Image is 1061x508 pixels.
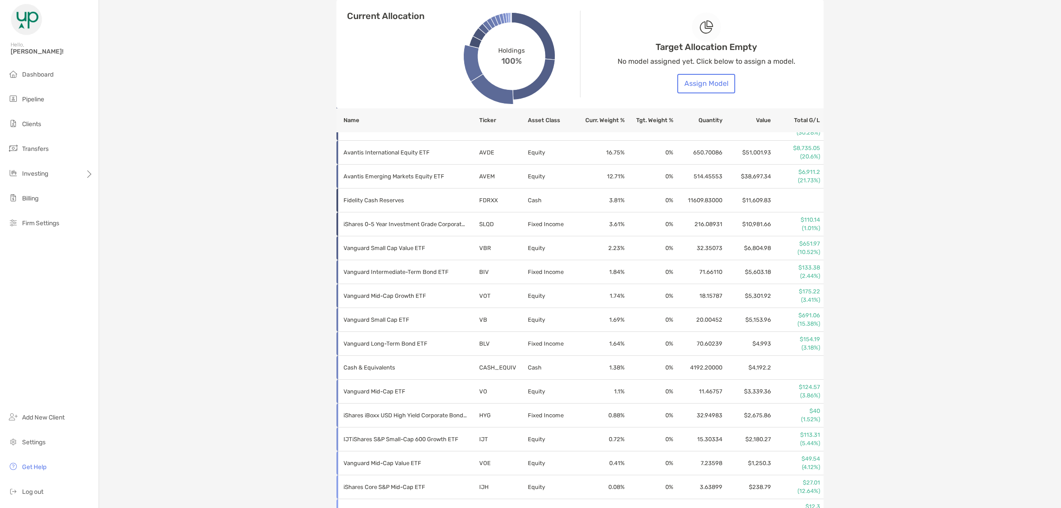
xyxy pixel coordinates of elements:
[527,189,576,212] td: Cash
[723,212,771,236] td: $10,981.66
[576,212,625,236] td: 3.61 %
[723,404,771,427] td: $2,675.86
[479,189,527,212] td: FDRXX
[674,141,722,165] td: 650.70086
[772,168,820,176] p: $6,911.2
[674,284,722,308] td: 18.15787
[576,380,625,404] td: 1.1 %
[772,272,820,280] p: (2.44%)
[22,414,65,421] span: Add New Client
[674,165,722,189] td: 514.45553
[772,487,820,495] p: (12.64%)
[576,141,625,165] td: 16.75 %
[576,475,625,499] td: 0.08 %
[723,165,771,189] td: $38,697.34
[674,189,722,212] td: 11609.83000
[674,332,722,356] td: 70.60239
[8,143,19,154] img: transfers icon
[479,404,527,427] td: HYG
[723,332,771,356] td: $4,993
[527,451,576,475] td: Equity
[527,212,576,236] td: Fixed Income
[772,479,820,487] p: $27.01
[772,248,820,256] p: (10.52%)
[625,427,674,451] td: 0 %
[11,48,93,55] span: [PERSON_NAME]!
[625,308,674,332] td: 0 %
[674,475,722,499] td: 3.63899
[527,141,576,165] td: Equity
[625,451,674,475] td: 0 %
[576,108,625,132] th: Curr. Weight %
[8,486,19,496] img: logout icon
[677,74,735,93] button: Assign Model
[618,56,795,67] p: No model assigned yet. Click below to assign a model.
[576,308,625,332] td: 1.69 %
[527,427,576,451] td: Equity
[22,145,49,153] span: Transfers
[8,168,19,178] img: investing icon
[772,153,820,161] p: (20.6%)
[723,308,771,332] td: $5,153.96
[479,380,527,404] td: VO
[772,439,820,447] p: (5.44%)
[22,120,41,128] span: Clients
[479,475,527,499] td: IJH
[527,308,576,332] td: Equity
[772,288,820,296] p: $175.22
[772,416,820,423] p: (1.52%)
[479,332,527,356] td: BLV
[343,434,467,445] p: IJTiShares S&P Small-Cap 600 Growth ETF
[8,93,19,104] img: pipeline icon
[723,427,771,451] td: $2,180.27
[22,96,44,103] span: Pipeline
[22,170,48,177] span: Investing
[479,427,527,451] td: IJT
[772,240,820,248] p: $651.97
[625,260,674,284] td: 0 %
[772,431,820,439] p: $113.31
[343,171,467,182] p: Avantis Emerging Markets Equity ETF
[8,461,19,472] img: get-help icon
[527,356,576,380] td: Cash
[22,71,53,78] span: Dashboard
[8,192,19,203] img: billing icon
[772,320,820,328] p: (15.38%)
[22,463,46,471] span: Get Help
[625,380,674,404] td: 0 %
[22,488,43,496] span: Log out
[723,141,771,165] td: $51,001.93
[527,284,576,308] td: Equity
[343,338,467,349] p: Vanguard Long-Term Bond ETF
[772,296,820,304] p: (3.41%)
[772,224,820,232] p: (1.01%)
[772,383,820,391] p: $124.57
[723,380,771,404] td: $3,339.36
[479,284,527,308] td: VOT
[501,54,522,66] span: 100%
[576,189,625,212] td: 3.81 %
[772,455,820,463] p: $49.54
[771,108,824,132] th: Total G/L
[723,475,771,499] td: $238.79
[625,189,674,212] td: 0 %
[674,451,722,475] td: 7.23598
[527,404,576,427] td: Fixed Income
[674,236,722,260] td: 32.35073
[723,284,771,308] td: $5,301.92
[527,260,576,284] td: Fixed Income
[772,344,820,352] p: (3.18%)
[527,108,576,132] th: Asset Class
[479,165,527,189] td: AVEM
[674,212,722,236] td: 216.08931
[527,165,576,189] td: Equity
[772,144,820,152] p: $8,735.05
[772,264,820,272] p: $133.38
[576,427,625,451] td: 0.72 %
[723,189,771,212] td: $11,609.83
[343,290,467,301] p: Vanguard Mid-Cap Growth ETF
[347,11,424,21] h4: Current Allocation
[22,439,46,446] span: Settings
[772,392,820,400] p: (3.86%)
[625,475,674,499] td: 0 %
